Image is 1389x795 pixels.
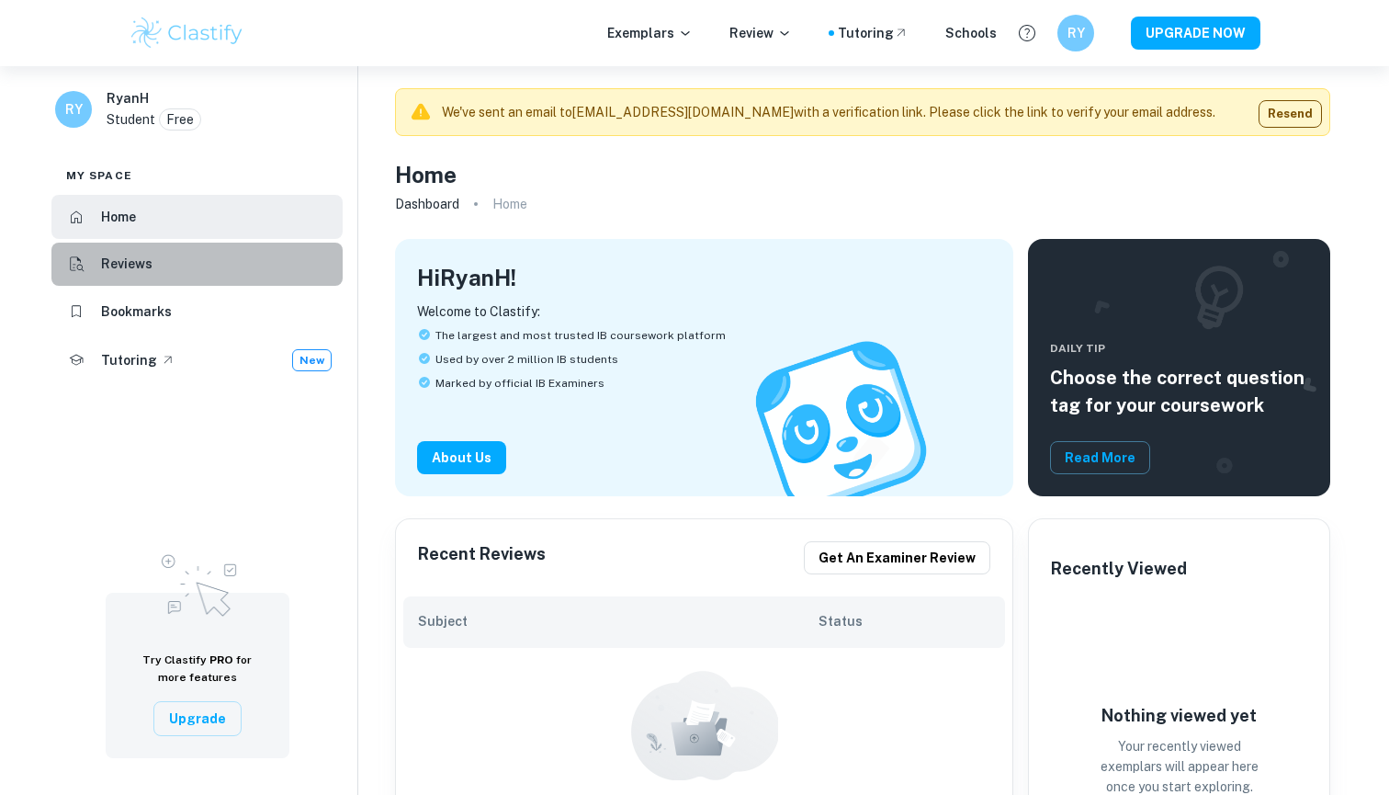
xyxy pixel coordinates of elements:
h6: Nothing viewed yet [1088,703,1271,729]
h6: Recent Reviews [418,541,546,574]
h6: Status [819,611,990,631]
img: Upgrade to Pro [152,543,243,622]
button: UPGRADE NOW [1131,17,1260,50]
p: Review [729,23,792,43]
h6: RyanH [107,88,149,108]
p: Free [166,109,194,130]
h5: Choose the correct question tag for your coursework [1050,364,1308,419]
h6: Try Clastify for more features [128,652,267,687]
h6: RY [1066,23,1087,43]
a: Schools [945,23,997,43]
h6: Bookmarks [101,301,172,322]
h4: Home [395,158,457,191]
a: Reviews [51,243,343,287]
p: Student [107,109,155,130]
h6: RY [63,99,85,119]
a: Bookmarks [51,290,343,334]
h6: Subject [418,611,819,631]
span: Marked by official IB Examiners [435,375,604,392]
img: Clastify logo [129,15,245,51]
h6: Home [101,207,136,227]
span: New [293,352,331,369]
p: We've sent an email to [EMAIL_ADDRESS][DOMAIN_NAME] with a verification link. Please click the li... [442,102,1215,122]
h6: Tutoring [101,350,157,370]
p: Exemplars [607,23,693,43]
span: My space [66,167,132,184]
a: Home [51,195,343,239]
h6: Reviews [101,254,152,274]
span: Used by over 2 million IB students [435,351,618,368]
h4: Hi RyanH ! [417,261,516,294]
p: Home [492,194,527,214]
h6: Recently Viewed [1051,556,1187,582]
a: TutoringNew [51,337,343,383]
button: Upgrade [153,701,242,736]
button: Get an examiner review [804,541,990,574]
a: Tutoring [838,23,909,43]
button: Resend [1259,100,1322,128]
span: Daily Tip [1050,340,1308,357]
button: RY [1057,15,1094,51]
span: The largest and most trusted IB coursework platform [435,327,726,344]
button: Read More [1050,441,1150,474]
p: Welcome to Clastify: [417,301,991,322]
button: About Us [417,441,506,474]
span: PRO [209,653,233,666]
a: Dashboard [395,191,459,217]
button: Help and Feedback [1011,17,1043,49]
